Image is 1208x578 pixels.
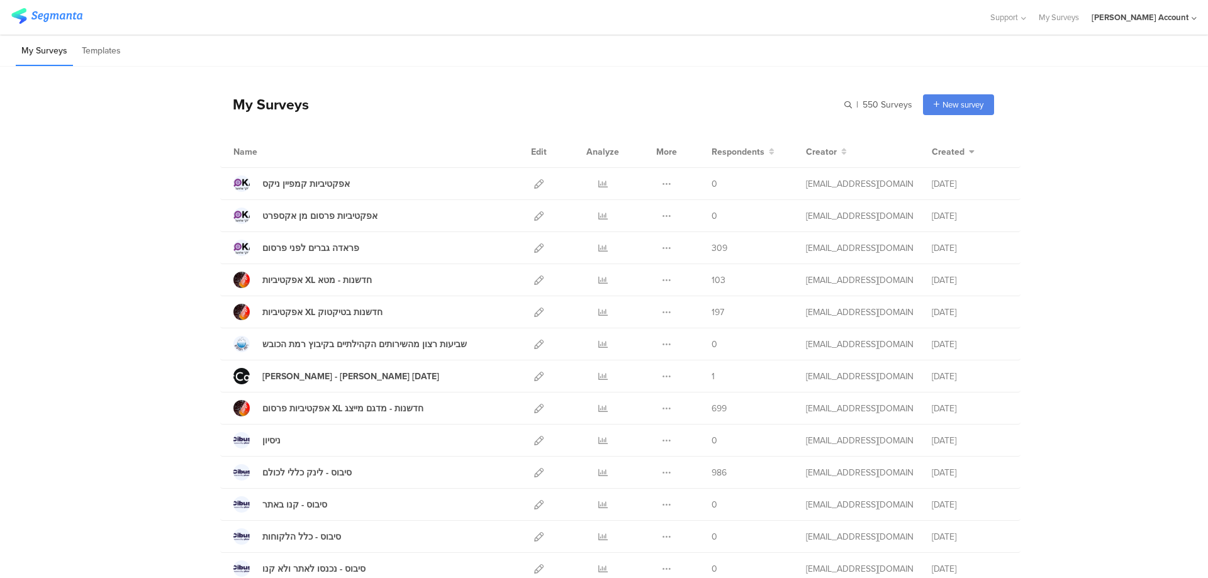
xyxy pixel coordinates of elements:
[863,98,912,111] span: 550 Surveys
[712,145,764,158] span: Respondents
[233,400,423,416] a: אפקטיביות פרסום XL חדשנות - מדגם מייצג
[262,177,350,191] div: אפקטיביות קמפיין ניקס
[712,530,717,543] span: 0
[16,36,73,66] li: My Surveys
[525,136,552,167] div: Edit
[233,560,366,577] a: סיבוס - נכנסו לאתר ולא קנו
[233,272,372,288] a: אפקטיביות XL חדשנות - מטא
[932,338,1007,351] div: [DATE]
[712,209,717,223] span: 0
[233,208,377,224] a: אפקטיביות פרסום מן אקספרט
[932,466,1007,479] div: [DATE]
[712,145,775,158] button: Respondents
[233,464,352,481] a: סיבוס - לינק כללי לכולם
[712,274,725,287] span: 103
[262,498,327,511] div: סיבוס - קנו באתר
[806,306,913,319] div: miri@miridikman.co.il
[806,466,913,479] div: miri@miridikman.co.il
[1092,11,1188,23] div: [PERSON_NAME] Account
[806,209,913,223] div: miri@miridikman.co.il
[262,274,372,287] div: אפקטיביות XL חדשנות - מטא
[932,370,1007,383] div: [DATE]
[712,338,717,351] span: 0
[712,402,727,415] span: 699
[653,136,680,167] div: More
[233,368,439,384] a: [PERSON_NAME] - [PERSON_NAME] [DATE]
[806,370,913,383] div: miri@miridikman.co.il
[932,177,1007,191] div: [DATE]
[233,145,309,158] div: Name
[806,338,913,351] div: miri@miridikman.co.il
[11,8,82,24] img: segmanta logo
[932,145,975,158] button: Created
[262,530,341,543] div: סיבוס - כלל הלקוחות
[932,145,965,158] span: Created
[932,306,1007,319] div: [DATE]
[932,498,1007,511] div: [DATE]
[712,498,717,511] span: 0
[942,99,983,111] span: New survey
[806,145,847,158] button: Creator
[262,242,359,255] div: פראדה גברים לפני פרסום
[806,145,837,158] span: Creator
[262,209,377,223] div: אפקטיביות פרסום מן אקספרט
[932,562,1007,575] div: [DATE]
[712,434,717,447] span: 0
[806,402,913,415] div: miri@miridikman.co.il
[220,94,309,115] div: My Surveys
[932,242,1007,255] div: [DATE]
[712,562,717,575] span: 0
[932,434,1007,447] div: [DATE]
[233,528,341,545] a: סיבוס - כלל הלקוחות
[806,562,913,575] div: miri@miridikman.co.il
[262,402,423,415] div: אפקטיביות פרסום XL חדשנות - מדגם מייצג
[262,466,352,479] div: סיבוס - לינק כללי לכולם
[262,434,281,447] div: ניסיון
[262,370,439,383] div: סקר מקאן - גל 7 ספטמבר 25
[233,240,359,256] a: פראדה גברים לפני פרסום
[712,306,724,319] span: 197
[806,498,913,511] div: miri@miridikman.co.il
[262,338,467,351] div: שביעות רצון מהשירותים הקהילתיים בקיבוץ רמת הכובש
[990,11,1018,23] span: Support
[806,274,913,287] div: miri@miridikman.co.il
[233,175,350,192] a: אפקטיביות קמפיין ניקס
[233,496,327,513] a: סיבוס - קנו באתר
[712,466,727,479] span: 986
[854,98,860,111] span: |
[806,530,913,543] div: miri@miridikman.co.il
[932,530,1007,543] div: [DATE]
[76,36,126,66] li: Templates
[712,242,727,255] span: 309
[932,209,1007,223] div: [DATE]
[712,370,715,383] span: 1
[806,242,913,255] div: miri@miridikman.co.il
[584,136,622,167] div: Analyze
[233,336,467,352] a: שביעות רצון מהשירותים הקהילתיים בקיבוץ רמת הכובש
[806,434,913,447] div: miri@miridikman.co.il
[262,306,383,319] div: אפקטיביות XL חדשנות בטיקטוק
[932,274,1007,287] div: [DATE]
[262,562,366,575] div: סיבוס - נכנסו לאתר ולא קנו
[233,304,383,320] a: אפקטיביות XL חדשנות בטיקטוק
[233,432,281,448] a: ניסיון
[806,177,913,191] div: miri@miridikman.co.il
[712,177,717,191] span: 0
[932,402,1007,415] div: [DATE]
